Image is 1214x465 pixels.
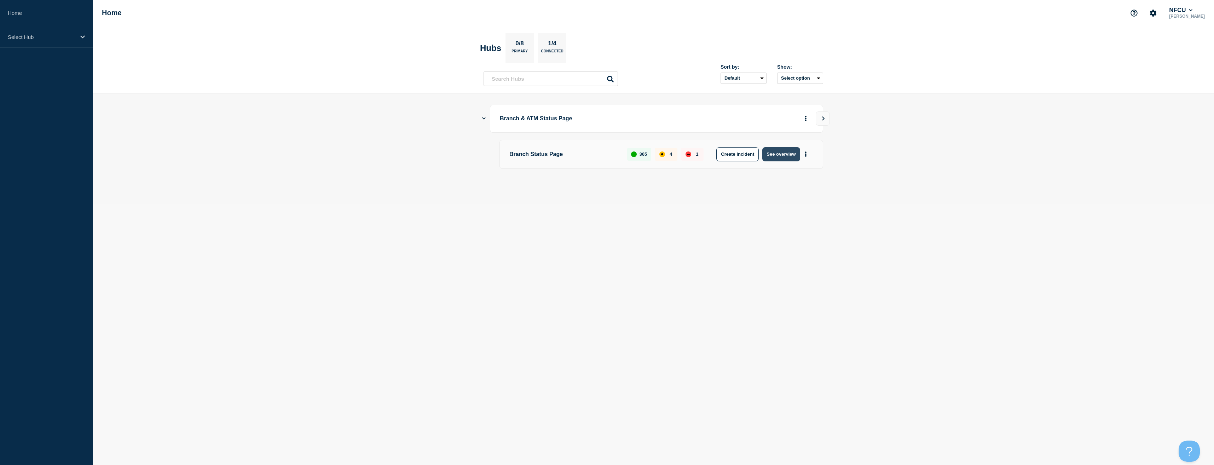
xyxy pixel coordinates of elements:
iframe: Help Scout Beacon - Open [1179,441,1200,462]
p: 4 [670,151,672,157]
h1: Home [102,9,122,17]
div: down [686,151,691,157]
button: See overview [762,147,800,161]
h2: Hubs [480,43,501,53]
p: Primary [511,49,528,57]
button: Show Connected Hubs [482,116,486,121]
button: Support [1127,6,1141,21]
button: Create incident [716,147,759,161]
div: up [631,151,637,157]
p: 1/4 [545,40,559,49]
button: View [816,111,830,126]
p: Connected [541,49,563,57]
div: Show: [777,64,823,70]
div: Sort by: [721,64,767,70]
button: Account settings [1146,6,1161,21]
p: [PERSON_NAME] [1168,14,1206,19]
p: Branch Status Page [509,147,619,161]
p: 365 [640,151,647,157]
div: affected [659,151,665,157]
button: NFCU [1168,7,1194,14]
select: Sort by [721,73,767,84]
input: Search Hubs [484,71,618,86]
button: Select option [777,73,823,84]
p: 1 [696,151,698,157]
button: More actions [801,148,810,161]
p: Branch & ATM Status Page [500,112,695,125]
p: Select Hub [8,34,76,40]
button: More actions [801,112,810,125]
p: 0/8 [513,40,527,49]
